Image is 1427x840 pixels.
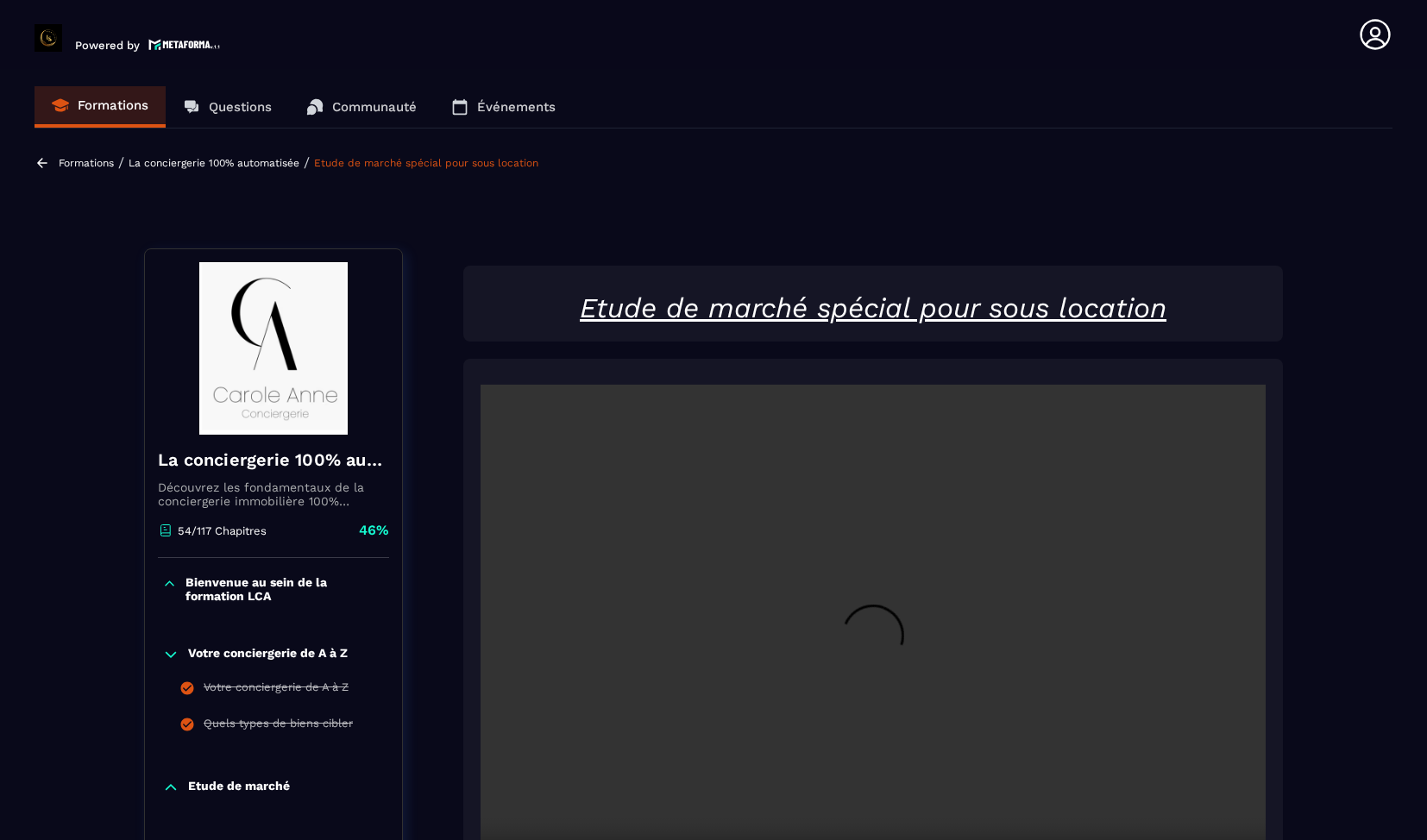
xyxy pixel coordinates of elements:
[158,262,389,435] img: banner
[434,86,573,128] a: Événements
[178,524,267,537] p: 54/117 Chapitres
[158,480,389,508] p: Découvrez les fondamentaux de la conciergerie immobilière 100% automatisée. Cette formation est c...
[35,86,166,128] a: Formations
[204,680,349,699] div: Votre conciergerie de A à Z
[35,24,62,52] img: logo-branding
[289,86,434,128] a: Communauté
[78,97,148,113] p: Formations
[188,646,348,663] p: Votre conciergerie de A à Z
[304,154,310,171] span: /
[204,717,353,736] div: Quels types de biens cibler
[477,99,556,115] p: Événements
[209,99,272,115] p: Questions
[185,575,385,603] p: Bienvenue au sein de la formation LCA
[158,448,389,472] h4: La conciergerie 100% automatisée
[75,39,140,52] p: Powered by
[359,521,389,540] p: 46%
[580,291,1166,324] u: Etude de marché spécial pour sous location
[188,779,290,796] p: Etude de marché
[118,154,124,171] span: /
[129,157,299,169] a: La conciergerie 100% automatisée
[59,157,114,169] a: Formations
[166,86,289,128] a: Questions
[332,99,417,115] p: Communauté
[314,157,538,169] a: Etude de marché spécial pour sous location
[148,37,221,52] img: logo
